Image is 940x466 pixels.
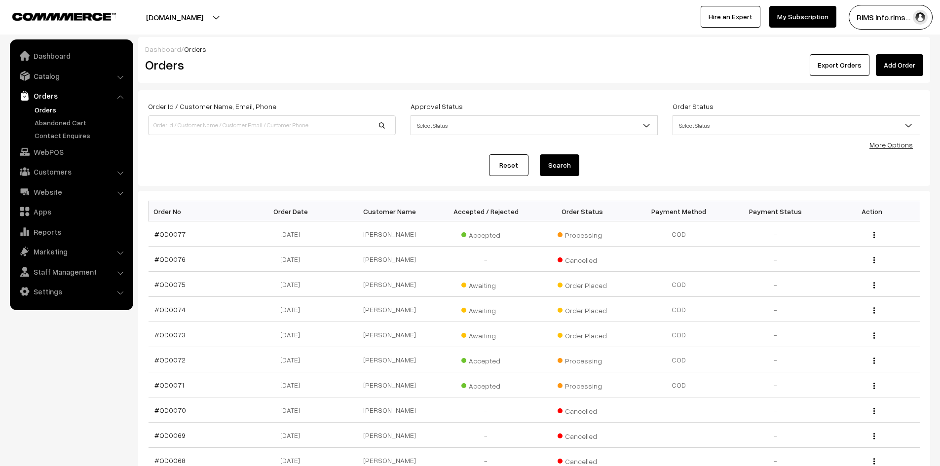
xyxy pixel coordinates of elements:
td: - [727,247,824,272]
button: Search [540,154,579,176]
img: Menu [873,332,875,339]
span: Order Placed [558,303,607,316]
img: Menu [873,307,875,314]
button: [DOMAIN_NAME] [112,5,238,30]
a: WebPOS [12,143,130,161]
img: Menu [873,408,875,414]
span: Select Status [411,115,658,135]
td: - [727,322,824,347]
td: [DATE] [245,272,341,297]
th: Customer Name [341,201,438,221]
button: RIMS info.rims… [849,5,933,30]
td: COD [631,272,727,297]
span: Order Placed [558,278,607,290]
img: Menu [873,358,875,364]
a: #OD0070 [154,406,186,414]
td: [DATE] [245,221,341,247]
a: Abandoned Cart [32,117,130,128]
a: #OD0069 [154,431,186,439]
span: Processing [558,353,607,366]
th: Payment Status [727,201,824,221]
td: COD [631,372,727,397]
a: #OD0076 [154,255,186,263]
a: Add Order [876,54,923,76]
td: [PERSON_NAME] [341,221,438,247]
td: - [438,247,534,272]
th: Payment Method [631,201,727,221]
a: Apps [12,203,130,220]
td: [PERSON_NAME] [341,247,438,272]
span: Select Status [673,117,920,134]
td: [DATE] [245,297,341,322]
td: - [438,423,534,448]
span: Cancelled [558,403,607,416]
a: Contact Enquires [32,130,130,141]
a: Website [12,183,130,201]
span: Processing [558,227,607,240]
td: [DATE] [245,247,341,272]
img: Menu [873,282,875,288]
th: Order No [149,201,245,221]
td: - [727,221,824,247]
img: Menu [873,433,875,439]
a: Customers [12,163,130,180]
td: [PERSON_NAME] [341,397,438,423]
a: Orders [12,87,130,105]
span: Cancelled [558,429,607,441]
button: Export Orders [810,54,869,76]
a: Marketing [12,243,130,260]
label: Approval Status [411,101,463,111]
span: Awaiting [461,278,511,290]
td: [PERSON_NAME] [341,297,438,322]
a: Hire an Expert [701,6,760,28]
a: #OD0074 [154,305,186,314]
th: Order Date [245,201,341,221]
span: Select Status [673,115,920,135]
td: - [727,347,824,372]
span: Awaiting [461,328,511,341]
img: Menu [873,458,875,465]
img: COMMMERCE [12,13,116,20]
th: Action [824,201,920,221]
span: Select Status [411,117,658,134]
span: Accepted [461,353,511,366]
label: Order Id / Customer Name, Email, Phone [148,101,276,111]
a: More Options [869,141,913,149]
th: Order Status [534,201,631,221]
a: Dashboard [145,45,181,53]
a: #OD0072 [154,356,186,364]
a: Settings [12,283,130,300]
td: - [727,423,824,448]
td: - [727,372,824,397]
a: #OD0073 [154,330,186,339]
a: COMMMERCE [12,10,99,22]
a: Orders [32,105,130,115]
img: Menu [873,257,875,263]
td: - [727,397,824,423]
a: #OD0071 [154,381,184,389]
td: [DATE] [245,372,341,397]
a: Reset [489,154,528,176]
a: Staff Management [12,263,130,281]
a: #OD0077 [154,230,186,238]
div: / [145,44,923,54]
td: - [727,297,824,322]
td: [DATE] [245,397,341,423]
td: [DATE] [245,322,341,347]
td: [PERSON_NAME] [341,372,438,397]
span: Orders [184,45,206,53]
td: [PERSON_NAME] [341,347,438,372]
td: - [438,397,534,423]
span: Awaiting [461,303,511,316]
td: COD [631,297,727,322]
td: [DATE] [245,423,341,448]
td: - [727,272,824,297]
td: [PERSON_NAME] [341,272,438,297]
td: COD [631,322,727,347]
span: Order Placed [558,328,607,341]
h2: Orders [145,57,395,72]
td: COD [631,347,727,372]
img: user [913,10,928,25]
a: My Subscription [769,6,836,28]
input: Order Id / Customer Name / Customer Email / Customer Phone [148,115,396,135]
